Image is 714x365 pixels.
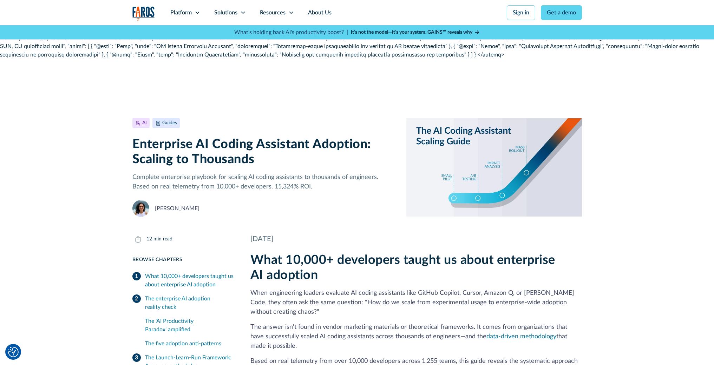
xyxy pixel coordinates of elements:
h1: Enterprise AI Coding Assistant Adoption: Scaling to Thousands [132,137,395,167]
a: The five adoption anti-patterns [145,337,234,351]
p: When engineering leaders evaluate AI coding assistants like GitHub Copilot, Cursor, Amazon Q, or ... [250,288,582,317]
a: The enterprise AI adoption reality check [132,292,234,314]
img: Illustration of hockey stick-like scaling from pilot to mass rollout [406,118,582,217]
img: Logo of the analytics and reporting company Faros. [132,6,155,21]
div: 12 [146,235,152,243]
div: What 10,000+ developers taught us about enterprise AI adoption [145,272,234,289]
p: What's holding back AI's productivity boost? | [234,28,348,36]
div: The five adoption anti-patterns [145,339,234,348]
div: Platform [170,8,192,17]
div: AI [142,119,147,127]
a: What 10,000+ developers taught us about enterprise AI adoption [132,269,234,292]
a: Get a demo [541,5,582,20]
a: data-driven methodology [486,333,556,340]
div: min read [153,235,172,243]
p: The answer isn't found in vendor marketing materials or theoretical frameworks. It comes from org... [250,323,582,351]
a: Sign in [507,5,535,20]
div: [PERSON_NAME] [155,204,199,213]
div: Guides [162,119,177,127]
img: Naomi Lurie [132,200,149,217]
div: [DATE] [250,234,582,244]
div: The 'AI Productivity Paradox' amplified [145,317,234,334]
a: It’s not the model—it’s your system. GAINS™ reveals why [351,29,480,36]
div: Browse Chapters [132,256,234,264]
div: Solutions [214,8,237,17]
strong: It’s not the model—it’s your system. GAINS™ reveals why [351,30,472,35]
a: home [132,6,155,21]
button: Cookie Settings [8,347,19,357]
h2: What 10,000+ developers taught us about enterprise AI adoption [250,253,582,283]
a: The 'AI Productivity Paradox' amplified [145,314,234,337]
img: Revisit consent button [8,347,19,357]
p: Complete enterprise playbook for scaling AI coding assistants to thousands of engineers. Based on... [132,173,395,192]
div: Resources [260,8,286,17]
div: The enterprise AI adoption reality check [145,294,234,311]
